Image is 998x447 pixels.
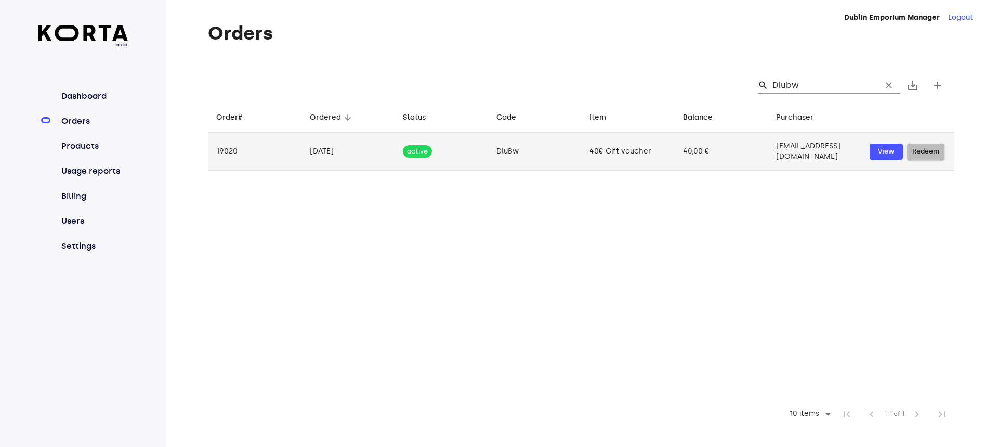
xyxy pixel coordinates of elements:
[488,133,582,171] td: DluBw
[38,41,128,48] span: beta
[216,111,256,124] span: Order#
[216,111,242,124] div: Order#
[301,133,395,171] td: [DATE]
[859,402,884,427] span: Previous Page
[912,146,939,158] span: Redeem
[310,111,354,124] span: Ordered
[931,79,944,92] span: add
[870,144,903,160] button: View
[589,111,606,124] div: Item
[884,80,894,91] span: clear
[900,73,925,98] button: Export
[59,165,128,177] a: Usage reports
[844,13,940,22] strong: Dublin Emporium Manager
[38,25,128,41] img: Korta
[907,144,944,160] button: Redeem
[768,133,861,171] td: [EMAIL_ADDRESS][DOMAIN_NAME]
[403,147,432,157] span: active
[783,406,834,422] div: 10 items
[208,133,301,171] td: 19020
[772,77,873,94] input: Search
[675,133,768,171] td: 40,00 €
[787,410,822,418] div: 10 items
[758,80,768,91] span: Search
[948,12,973,23] button: Logout
[929,402,954,427] span: Last Page
[403,111,439,124] span: Status
[343,113,352,122] span: arrow_downward
[59,190,128,202] a: Billing
[776,111,827,124] span: Purchaser
[875,146,898,158] span: View
[403,111,426,124] div: Status
[834,402,859,427] span: First Page
[38,25,128,48] a: beta
[877,74,900,97] button: Clear Search
[581,133,675,171] td: 40€ Gift voucher
[496,111,530,124] span: Code
[683,111,726,124] span: Balance
[925,73,950,98] button: Create new gift card
[884,409,904,419] span: 1-1 of 1
[907,79,919,92] span: save_alt
[589,111,620,124] span: Item
[59,140,128,152] a: Products
[776,111,813,124] div: Purchaser
[59,215,128,227] a: Users
[59,115,128,127] a: Orders
[904,402,929,427] span: Next Page
[59,240,128,252] a: Settings
[208,23,954,44] h1: Orders
[59,90,128,103] a: Dashboard
[310,111,341,124] div: Ordered
[683,111,713,124] div: Balance
[496,111,516,124] div: Code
